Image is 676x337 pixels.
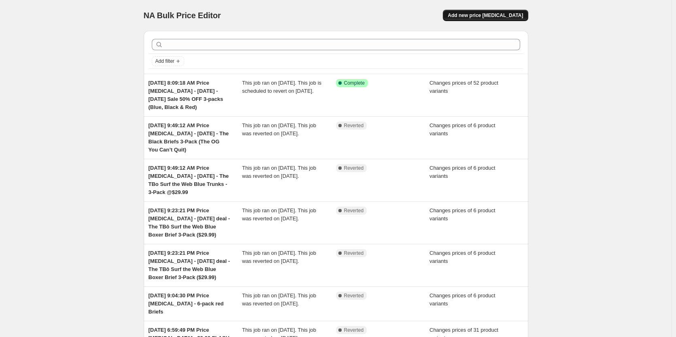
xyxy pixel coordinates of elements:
[429,80,498,94] span: Changes prices of 52 product variants
[242,207,316,222] span: This job ran on [DATE]. This job was reverted on [DATE].
[344,122,364,129] span: Reverted
[144,11,221,20] span: NA Bulk Price Editor
[344,207,364,214] span: Reverted
[429,122,495,137] span: Changes prices of 6 product variants
[149,165,229,195] span: [DATE] 9:49:12 AM Price [MEDICAL_DATA] - [DATE] - The TBo Surf the Web Blue Trunks - 3-Pack @$29.99
[344,80,365,86] span: Complete
[242,80,321,94] span: This job ran on [DATE]. This job is scheduled to revert on [DATE].
[429,165,495,179] span: Changes prices of 6 product variants
[242,165,316,179] span: This job ran on [DATE]. This job was reverted on [DATE].
[149,207,230,238] span: [DATE] 9:23:21 PM Price [MEDICAL_DATA] - [DATE] deal - The TBô Surf the Web Blue Boxer Brief 3-Pa...
[149,80,223,110] span: [DATE] 8:09:18 AM Price [MEDICAL_DATA] - [DATE] - [DATE] Sale 50% OFF 3-packs (Blue, Black & Red)
[149,250,230,280] span: [DATE] 9:23:21 PM Price [MEDICAL_DATA] - [DATE] deal - The TBô Surf the Web Blue Boxer Brief 3-Pa...
[242,250,316,264] span: This job ran on [DATE]. This job was reverted on [DATE].
[242,292,316,307] span: This job ran on [DATE]. This job was reverted on [DATE].
[242,122,316,137] span: This job ran on [DATE]. This job was reverted on [DATE].
[344,165,364,171] span: Reverted
[429,250,495,264] span: Changes prices of 6 product variants
[429,207,495,222] span: Changes prices of 6 product variants
[448,12,523,19] span: Add new price [MEDICAL_DATA]
[149,122,229,153] span: [DATE] 9:49:12 AM Price [MEDICAL_DATA] - [DATE] - The Black Briefs 3-Pack (The OG You Can’t Quit)
[152,56,184,66] button: Add filter
[344,327,364,333] span: Reverted
[344,250,364,256] span: Reverted
[429,292,495,307] span: Changes prices of 6 product variants
[344,292,364,299] span: Reverted
[149,292,224,315] span: [DATE] 9:04:30 PM Price [MEDICAL_DATA] - 6-pack red Briefs
[155,58,174,64] span: Add filter
[443,10,528,21] button: Add new price [MEDICAL_DATA]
